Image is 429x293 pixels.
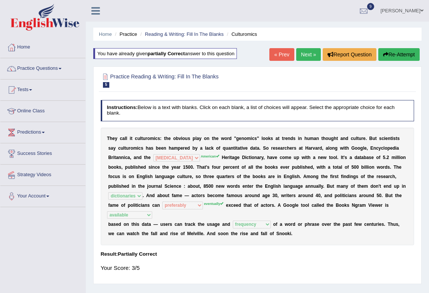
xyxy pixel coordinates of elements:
[112,136,115,141] b: e
[249,155,250,160] b: t
[168,136,171,141] b: e
[254,136,257,141] b: s
[244,136,247,141] b: o
[289,155,291,160] b: e
[200,146,203,151] b: a
[137,146,138,151] b: i
[223,146,225,151] b: q
[275,155,277,160] b: e
[340,136,343,141] b: a
[130,155,131,160] b: ,
[141,146,143,151] b: s
[146,146,148,151] b: h
[378,48,420,61] button: Re-Attempt
[370,146,373,151] b: E
[280,155,282,160] b: c
[108,155,112,160] b: B
[115,136,118,141] b: y
[392,146,395,151] b: d
[255,146,257,151] b: t
[280,146,283,151] b: a
[397,136,400,141] b: s
[148,146,151,151] b: a
[289,146,292,151] b: e
[234,136,236,141] b: "
[282,136,284,141] b: t
[252,136,254,141] b: c
[205,146,206,151] b: l
[140,136,141,141] b: l
[182,136,185,141] b: o
[323,48,376,61] button: Report Question
[336,136,338,141] b: t
[130,136,131,141] b: i
[250,146,253,151] b: d
[262,136,263,141] b: l
[360,146,363,151] b: g
[294,146,297,151] b: s
[228,146,231,151] b: a
[107,136,110,141] b: T
[267,155,270,160] b: h
[306,155,308,160] b: t
[209,146,211,151] b: c
[141,136,143,141] b: t
[178,146,181,151] b: p
[313,155,316,160] b: a
[216,146,219,151] b: o
[314,136,316,141] b: a
[166,136,168,141] b: h
[396,136,397,141] b: t
[250,155,251,160] b: i
[356,136,357,141] b: l
[137,136,140,141] b: u
[263,136,265,141] b: o
[329,146,332,151] b: o
[375,136,377,141] b: t
[251,155,254,160] b: o
[207,136,209,141] b: n
[384,136,385,141] b: i
[160,136,162,141] b: :
[234,146,235,151] b: t
[185,136,188,141] b: u
[265,136,268,141] b: o
[206,146,209,151] b: a
[270,155,272,160] b: a
[145,155,148,160] b: h
[237,155,239,160] b: e
[197,136,199,141] b: a
[145,31,223,37] a: Reading & Writing: Fill In The Blanks
[288,136,290,141] b: n
[297,155,299,160] b: p
[310,136,314,141] b: m
[236,146,238,151] b: t
[350,155,352,160] b: a
[328,136,331,141] b: u
[238,146,240,151] b: a
[369,136,373,141] b: B
[329,155,331,160] b: t
[272,155,275,160] b: v
[257,155,260,160] b: a
[290,136,293,141] b: d
[268,136,271,141] b: k
[231,155,232,160] b: t
[112,155,113,160] b: r
[361,136,363,141] b: r
[229,155,230,160] b: i
[195,146,198,151] b: y
[345,136,348,141] b: d
[319,146,322,151] b: d
[373,146,376,151] b: n
[332,146,335,151] b: n
[126,146,129,151] b: u
[113,146,116,151] b: y
[276,136,278,141] b: a
[235,146,236,151] b: i
[199,136,202,141] b: y
[263,146,266,151] b: S
[363,136,366,141] b: e
[388,136,390,141] b: n
[322,146,323,151] b: ,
